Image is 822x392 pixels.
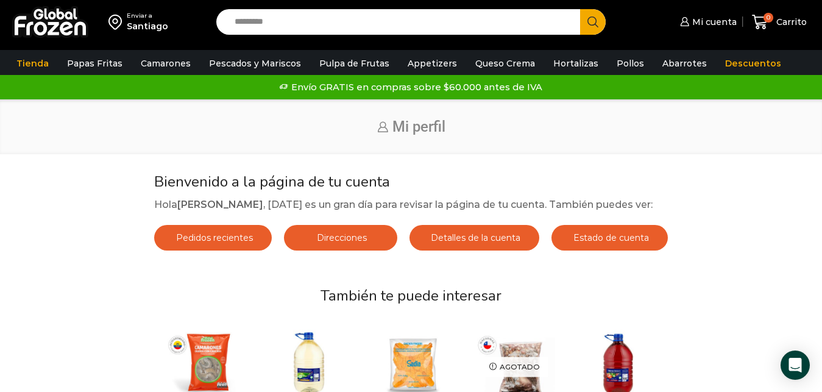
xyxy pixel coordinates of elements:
a: Camarones [135,52,197,75]
a: Papas Fritas [61,52,129,75]
a: Pescados y Mariscos [203,52,307,75]
button: Search button [580,9,606,35]
a: Queso Crema [469,52,541,75]
a: Pulpa de Frutas [313,52,395,75]
div: Santiago [127,20,168,32]
a: Pollos [611,52,650,75]
span: Bienvenido a la página de tu cuenta [154,172,390,191]
a: Mi cuenta [677,10,737,34]
span: Direcciones [314,232,367,243]
p: Agotado [481,357,548,377]
strong: [PERSON_NAME] [177,199,263,210]
a: Pedidos recientes [154,225,272,251]
a: Tienda [10,52,55,75]
span: También te puede interesar [321,286,501,305]
a: Estado de cuenta [551,225,668,251]
a: Appetizers [402,52,463,75]
div: Enviar a [127,12,168,20]
a: 0 Carrito [749,8,810,37]
p: Hola , [DATE] es un gran día para revisar la página de tu cuenta. También puedes ver: [154,197,668,213]
div: Open Intercom Messenger [781,351,810,380]
a: Direcciones [284,225,397,251]
span: 0 [764,13,773,23]
a: Abarrotes [656,52,713,75]
a: Hortalizas [547,52,604,75]
span: Carrito [773,16,807,28]
a: Detalles de la cuenta [409,225,540,251]
span: Estado de cuenta [570,232,649,243]
a: Descuentos [719,52,787,75]
img: address-field-icon.svg [108,12,127,32]
span: Mi perfil [392,118,445,135]
span: Detalles de la cuenta [428,232,520,243]
span: Mi cuenta [689,16,737,28]
span: Pedidos recientes [173,232,253,243]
